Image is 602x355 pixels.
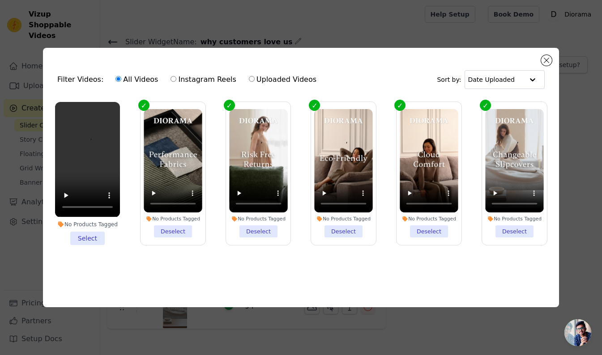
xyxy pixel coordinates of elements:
div: No Products Tagged [144,216,202,222]
div: No Products Tagged [485,216,543,222]
a: Open chat [564,319,591,346]
label: All Videos [115,74,158,85]
div: No Products Tagged [400,216,458,222]
div: Sort by: [437,70,545,89]
label: Instagram Reels [170,74,236,85]
div: No Products Tagged [315,216,373,222]
button: Close modal [541,55,552,66]
div: No Products Tagged [55,221,120,228]
label: Uploaded Videos [248,74,317,85]
div: No Products Tagged [229,216,287,222]
div: Filter Videos: [57,69,321,90]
